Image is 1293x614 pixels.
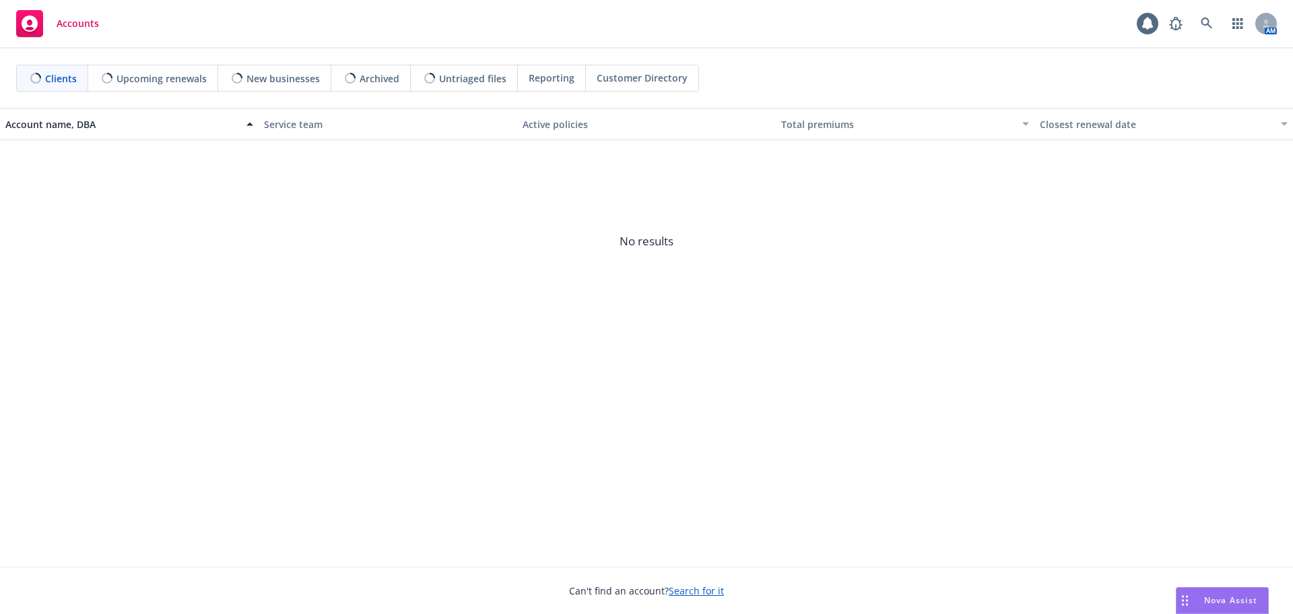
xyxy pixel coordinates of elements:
span: Accounts [57,18,99,29]
span: Upcoming renewals [117,71,207,86]
div: Service team [264,117,512,131]
span: New businesses [246,71,320,86]
span: Can't find an account? [569,584,724,598]
span: Archived [360,71,399,86]
span: Untriaged files [439,71,506,86]
span: Nova Assist [1204,594,1257,606]
button: Active policies [517,108,776,140]
button: Closest renewal date [1034,108,1293,140]
span: Clients [45,71,77,86]
span: Customer Directory [597,71,688,85]
div: Closest renewal date [1040,117,1273,131]
button: Total premiums [776,108,1034,140]
a: Search for it [669,584,724,597]
div: Drag to move [1176,588,1193,613]
div: Account name, DBA [5,117,238,131]
span: Reporting [529,71,574,85]
div: Active policies [523,117,770,131]
button: Nova Assist [1176,587,1269,614]
a: Search [1193,10,1220,37]
button: Service team [259,108,517,140]
a: Report a Bug [1162,10,1189,37]
div: Total premiums [781,117,1014,131]
a: Switch app [1224,10,1251,37]
a: Accounts [11,5,104,42]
